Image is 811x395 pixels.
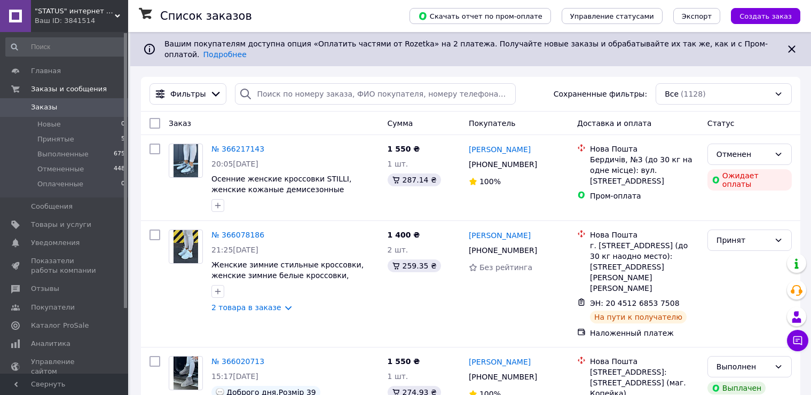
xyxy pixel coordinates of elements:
[170,89,206,99] span: Фильтры
[211,145,264,153] a: № 366217143
[388,160,408,168] span: 1 шт.
[31,321,89,330] span: Каталог ProSale
[31,238,80,248] span: Уведомления
[37,149,89,159] span: Выполненные
[388,173,441,186] div: 287.14 ₴
[665,89,679,99] span: Все
[5,37,126,57] input: Поиск
[211,260,365,290] a: Женские зимние стильные кроссовки, женские зимние белые кроссовки, повседневные кроссовки для дев...
[707,382,766,394] div: Выплачен
[570,12,654,20] span: Управление статусами
[739,12,792,20] span: Создать заказ
[590,311,687,323] div: На пути к получателю
[31,303,75,312] span: Покупатели
[235,83,516,105] input: Поиск по номеру заказа, ФИО покупателя, номеру телефона, Email, номеру накладной
[418,11,542,21] span: Скачать отчет по пром-оплате
[731,8,800,24] button: Создать заказ
[31,220,91,230] span: Товары и услуги
[590,299,680,307] span: ЭН: 20 4512 6853 7508
[479,177,501,186] span: 100%
[720,11,800,20] a: Создать заказ
[467,243,539,258] div: [PHONE_NUMBER]
[211,303,281,312] a: 2 товара в заказе
[673,8,720,24] button: Экспорт
[174,357,199,390] img: Фото товару
[169,356,203,390] a: Фото товару
[469,230,531,241] a: [PERSON_NAME]
[114,164,125,174] span: 448
[211,246,258,254] span: 21:25[DATE]
[174,144,199,177] img: Фото товару
[31,284,59,294] span: Отзывы
[31,202,73,211] span: Сообщения
[469,357,531,367] a: [PERSON_NAME]
[31,66,61,76] span: Главная
[35,16,128,26] div: Ваш ID: 3841514
[37,120,61,129] span: Новые
[388,259,441,272] div: 259.35 ₴
[121,120,125,129] span: 0
[554,89,647,99] span: Сохраненные фильтры:
[160,10,252,22] h1: Список заказов
[37,179,83,189] span: Оплаченные
[31,102,57,112] span: Заказы
[388,372,408,381] span: 1 шт.
[682,12,712,20] span: Экспорт
[164,39,768,59] span: Вашим покупателям доступна опция «Оплатить частями от Rozetka» на 2 платежа. Получайте новые зака...
[388,145,420,153] span: 1 550 ₴
[787,330,808,351] button: Чат с покупателем
[707,119,735,128] span: Статус
[479,263,532,272] span: Без рейтинга
[590,144,699,154] div: Нова Пошта
[469,119,516,128] span: Покупатель
[37,164,84,174] span: Отмененные
[590,356,699,367] div: Нова Пошта
[211,372,258,381] span: 15:17[DATE]
[590,240,699,294] div: г. [STREET_ADDRESS] (до 30 кг наодно место): [STREET_ADDRESS][PERSON_NAME][PERSON_NAME]
[577,119,651,128] span: Доставка и оплата
[114,149,125,159] span: 675
[562,8,663,24] button: Управление статусами
[121,135,125,144] span: 5
[707,169,792,191] div: Ожидает оплаты
[211,175,351,204] a: Осенние женские кроссовки STILLI, женские кожаные демисезонные кроссовки, кроссовки для девушки
[31,256,99,275] span: Показатели работы компании
[211,231,264,239] a: № 366078186
[590,154,699,186] div: Бердичів, №3 (до 30 кг на одне місце): вул. [STREET_ADDRESS]
[681,90,706,98] span: (1128)
[174,230,199,263] img: Фото товару
[388,357,420,366] span: 1 550 ₴
[35,6,115,16] span: "STATUS" интернет магазин мужской и женской обуви
[169,119,191,128] span: Заказ
[590,328,699,338] div: Наложенный платеж
[31,357,99,376] span: Управление сайтом
[716,234,770,246] div: Принят
[121,179,125,189] span: 0
[716,361,770,373] div: Выполнен
[469,144,531,155] a: [PERSON_NAME]
[211,357,264,366] a: № 366020713
[31,339,70,349] span: Аналитика
[388,231,420,239] span: 1 400 ₴
[467,369,539,384] div: [PHONE_NUMBER]
[467,157,539,172] div: [PHONE_NUMBER]
[716,148,770,160] div: Отменен
[211,160,258,168] span: 20:05[DATE]
[388,246,408,254] span: 2 шт.
[590,230,699,240] div: Нова Пошта
[31,84,107,94] span: Заказы и сообщения
[37,135,74,144] span: Принятые
[590,191,699,201] div: Пром-оплата
[169,144,203,178] a: Фото товару
[388,119,413,128] span: Сумма
[203,50,247,59] a: Подробнее
[169,230,203,264] a: Фото товару
[410,8,551,24] button: Скачать отчет по пром-оплате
